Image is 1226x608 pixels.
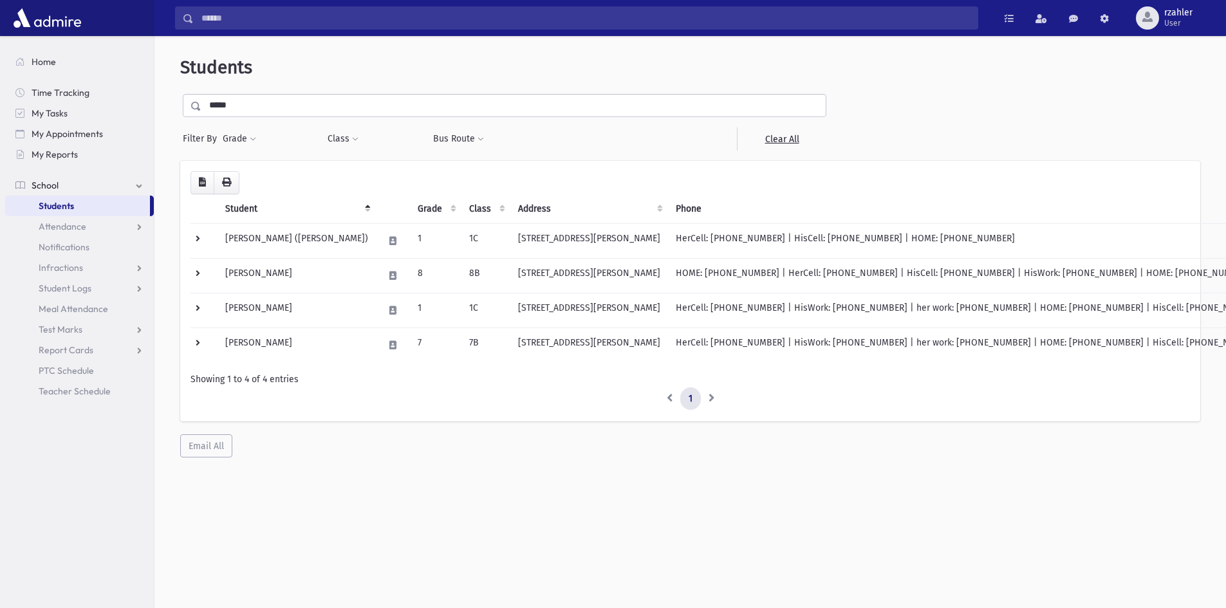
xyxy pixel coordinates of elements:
[461,327,510,362] td: 7B
[32,128,103,140] span: My Appointments
[39,241,89,253] span: Notifications
[5,319,154,340] a: Test Marks
[5,82,154,103] a: Time Tracking
[680,387,701,410] a: 1
[190,171,214,194] button: CSV
[218,223,376,258] td: [PERSON_NAME] ([PERSON_NAME])
[327,127,359,151] button: Class
[5,175,154,196] a: School
[39,262,83,273] span: Infractions
[39,221,86,232] span: Attendance
[5,196,150,216] a: Students
[410,293,461,327] td: 1
[5,237,154,257] a: Notifications
[410,194,461,224] th: Grade: activate to sort column ascending
[222,127,257,151] button: Grade
[218,258,376,293] td: [PERSON_NAME]
[461,223,510,258] td: 1C
[194,6,978,30] input: Search
[510,194,668,224] th: Address: activate to sort column ascending
[5,103,154,124] a: My Tasks
[32,107,68,119] span: My Tasks
[214,171,239,194] button: Print
[218,194,376,224] th: Student: activate to sort column descending
[32,180,59,191] span: School
[1164,8,1193,18] span: rzahler
[510,258,668,293] td: [STREET_ADDRESS][PERSON_NAME]
[5,124,154,144] a: My Appointments
[39,200,74,212] span: Students
[1164,18,1193,28] span: User
[183,132,222,145] span: Filter By
[218,293,376,327] td: [PERSON_NAME]
[32,149,78,160] span: My Reports
[190,373,1190,386] div: Showing 1 to 4 of 4 entries
[10,5,84,31] img: AdmirePro
[39,303,108,315] span: Meal Attendance
[32,87,89,98] span: Time Tracking
[39,385,111,397] span: Teacher Schedule
[410,223,461,258] td: 1
[510,223,668,258] td: [STREET_ADDRESS][PERSON_NAME]
[5,144,154,165] a: My Reports
[5,278,154,299] a: Student Logs
[410,258,461,293] td: 8
[5,51,154,72] a: Home
[461,293,510,327] td: 1C
[5,381,154,401] a: Teacher Schedule
[5,257,154,278] a: Infractions
[5,360,154,381] a: PTC Schedule
[5,299,154,319] a: Meal Attendance
[5,340,154,360] a: Report Cards
[39,344,93,356] span: Report Cards
[410,327,461,362] td: 7
[39,324,82,335] span: Test Marks
[180,434,232,457] button: Email All
[180,57,252,78] span: Students
[5,216,154,237] a: Attendance
[461,258,510,293] td: 8B
[510,327,668,362] td: [STREET_ADDRESS][PERSON_NAME]
[32,56,56,68] span: Home
[39,282,91,294] span: Student Logs
[39,365,94,376] span: PTC Schedule
[461,194,510,224] th: Class: activate to sort column ascending
[510,293,668,327] td: [STREET_ADDRESS][PERSON_NAME]
[432,127,485,151] button: Bus Route
[737,127,826,151] a: Clear All
[218,327,376,362] td: [PERSON_NAME]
